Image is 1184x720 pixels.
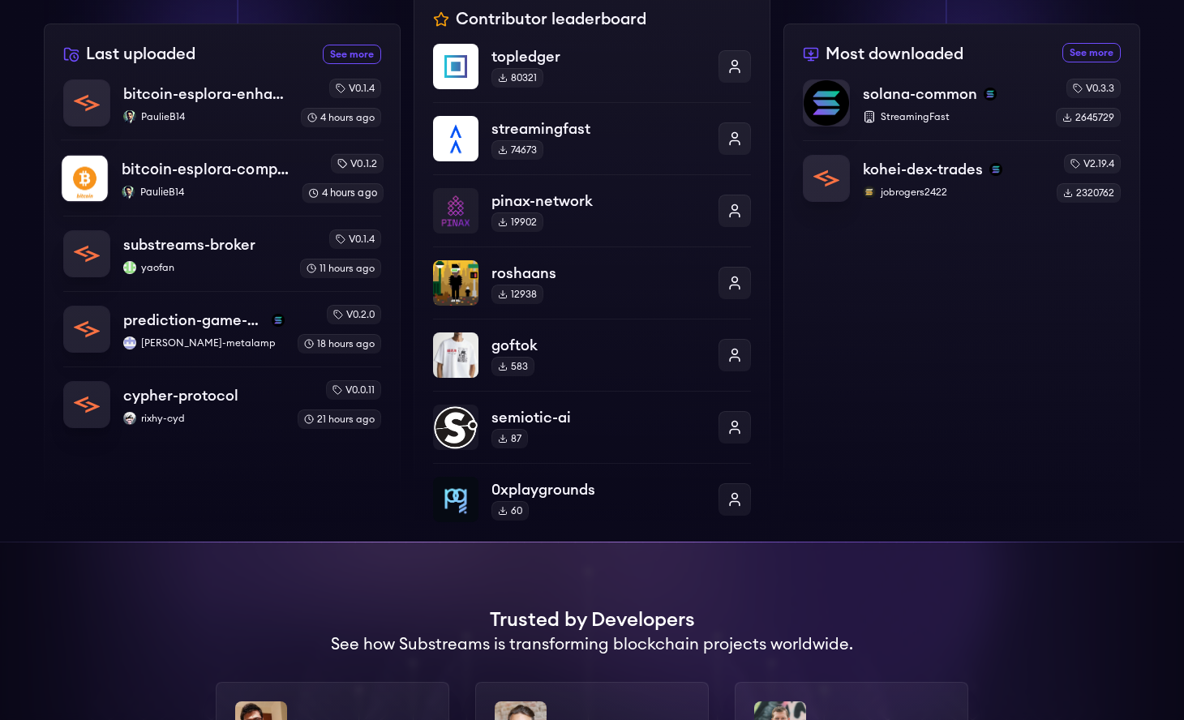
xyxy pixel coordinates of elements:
[329,229,381,249] div: v0.1.4
[64,306,109,352] img: prediction-game-events
[491,140,543,160] div: 74673
[433,44,751,102] a: topledgertopledger80321
[63,366,381,429] a: cypher-protocolcypher-protocolrixhy-cydrixhy-cydv0.0.1121 hours ago
[491,212,543,232] div: 19902
[298,334,381,354] div: 18 hours ago
[300,259,381,278] div: 11 hours ago
[491,357,534,376] div: 583
[123,412,136,425] img: rixhy-cyd
[1056,108,1121,127] div: 2645729
[61,139,384,216] a: bitcoin-esplora-completebitcoin-esplora-completePaulieB14PaulieB14v0.1.24 hours ago
[64,231,109,276] img: substreams-broker
[433,188,478,234] img: pinax-network
[123,309,265,332] p: prediction-game-events
[433,332,478,378] img: goftok
[491,334,706,357] p: goftok
[63,79,381,140] a: bitcoin-esplora-enhancedbitcoin-esplora-enhancedPaulieB14PaulieB14v0.1.44 hours ago
[272,314,285,327] img: solana
[123,110,288,123] p: PaulieB14
[331,154,384,174] div: v0.1.2
[329,79,381,98] div: v0.1.4
[63,291,381,366] a: prediction-game-eventsprediction-game-eventssolanailya-metalamp[PERSON_NAME]-metalampv0.2.018 hou...
[491,190,706,212] p: pinax-network
[1062,43,1121,62] a: See more most downloaded packages
[491,501,529,521] div: 60
[301,108,381,127] div: 4 hours ago
[123,83,288,105] p: bitcoin-esplora-enhanced
[123,234,255,256] p: substreams-broker
[323,45,381,64] a: See more recently uploaded packages
[327,305,381,324] div: v0.2.0
[491,285,543,304] div: 12938
[64,382,109,427] img: cypher-protocol
[863,186,1044,199] p: jobrogers2422
[302,183,383,203] div: 4 hours ago
[984,88,997,101] img: solana
[804,80,849,126] img: solana-common
[433,405,478,450] img: semiotic-ai
[433,260,478,306] img: roshaans
[804,156,849,201] img: kohei-dex-trades
[63,216,381,291] a: substreams-brokersubstreams-brokeryaofanyaofanv0.1.411 hours ago
[491,429,528,448] div: 87
[433,44,478,89] img: topledger
[433,463,751,522] a: 0xplaygrounds0xplaygrounds60
[123,261,287,274] p: yaofan
[989,163,1002,176] img: solana
[331,633,853,656] h2: See how Substreams is transforming blockchain projects worldwide.
[803,79,1121,140] a: solana-commonsolana-commonsolanaStreamingFastv0.3.32645729
[491,45,706,68] p: topledger
[122,186,135,199] img: PaulieB14
[1066,79,1121,98] div: v0.3.3
[491,118,706,140] p: streamingfast
[863,186,876,199] img: jobrogers2422
[122,186,289,199] p: PaulieB14
[433,246,751,319] a: roshaansroshaans12938
[326,380,381,400] div: v0.0.11
[62,156,108,202] img: bitcoin-esplora-complete
[491,478,706,501] p: 0xplaygrounds
[123,261,136,274] img: yaofan
[491,406,706,429] p: semiotic-ai
[1057,183,1121,203] div: 2320762
[433,319,751,391] a: goftokgoftok583
[123,110,136,123] img: PaulieB14
[123,336,136,349] img: ilya-metalamp
[1064,154,1121,174] div: v2.19.4
[298,409,381,429] div: 21 hours ago
[433,116,478,161] img: streamingfast
[863,110,1043,123] p: StreamingFast
[123,384,238,407] p: cypher-protocol
[491,262,706,285] p: roshaans
[64,80,109,126] img: bitcoin-esplora-enhanced
[863,83,977,105] p: solana-common
[433,391,751,463] a: semiotic-aisemiotic-ai87
[433,174,751,246] a: pinax-networkpinax-network19902
[863,158,983,181] p: kohei-dex-trades
[123,412,285,425] p: rixhy-cyd
[123,336,285,349] p: [PERSON_NAME]-metalamp
[433,102,751,174] a: streamingfaststreamingfast74673
[122,158,289,181] p: bitcoin-esplora-complete
[491,68,543,88] div: 80321
[803,140,1121,203] a: kohei-dex-tradeskohei-dex-tradessolanajobrogers2422jobrogers2422v2.19.42320762
[433,477,478,522] img: 0xplaygrounds
[490,607,695,633] h1: Trusted by Developers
